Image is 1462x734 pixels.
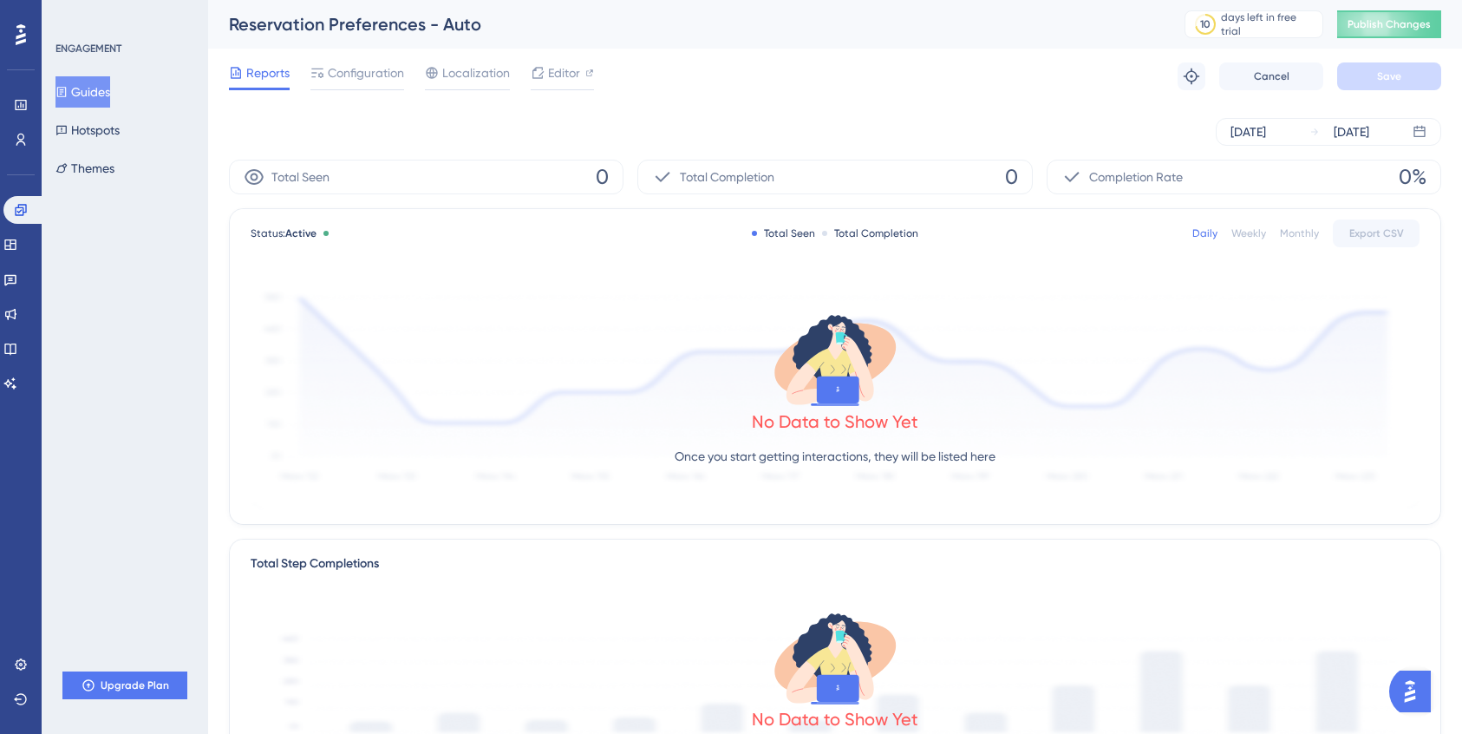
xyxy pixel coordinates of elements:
[1333,220,1420,247] button: Export CSV
[55,153,114,184] button: Themes
[1348,17,1431,31] span: Publish Changes
[271,167,330,187] span: Total Seen
[1280,226,1319,240] div: Monthly
[1334,121,1369,142] div: [DATE]
[1337,62,1441,90] button: Save
[1349,226,1404,240] span: Export CSV
[1221,10,1317,38] div: days left in free trial
[1377,69,1401,83] span: Save
[285,227,317,239] span: Active
[55,42,121,56] div: ENGAGEMENT
[229,12,1141,36] div: Reservation Preferences - Auto
[246,62,290,83] span: Reports
[251,554,379,574] div: Total Step Completions
[1337,10,1441,38] button: Publish Changes
[675,446,995,467] p: Once you start getting interactions, they will be listed here
[1005,163,1018,191] span: 0
[1089,167,1183,187] span: Completion Rate
[752,410,918,434] div: No Data to Show Yet
[822,226,918,240] div: Total Completion
[1219,62,1323,90] button: Cancel
[1200,17,1211,31] div: 10
[1192,226,1217,240] div: Daily
[251,226,317,240] span: Status:
[1389,665,1441,718] iframe: UserGuiding AI Assistant Launcher
[1231,226,1266,240] div: Weekly
[328,62,404,83] span: Configuration
[55,76,110,108] button: Guides
[752,707,918,731] div: No Data to Show Yet
[548,62,580,83] span: Editor
[101,678,169,692] span: Upgrade Plan
[596,163,609,191] span: 0
[442,62,510,83] span: Localization
[752,226,815,240] div: Total Seen
[55,115,120,146] button: Hotspots
[1230,121,1266,142] div: [DATE]
[680,167,774,187] span: Total Completion
[1254,69,1289,83] span: Cancel
[62,672,187,699] button: Upgrade Plan
[1399,163,1426,191] span: 0%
